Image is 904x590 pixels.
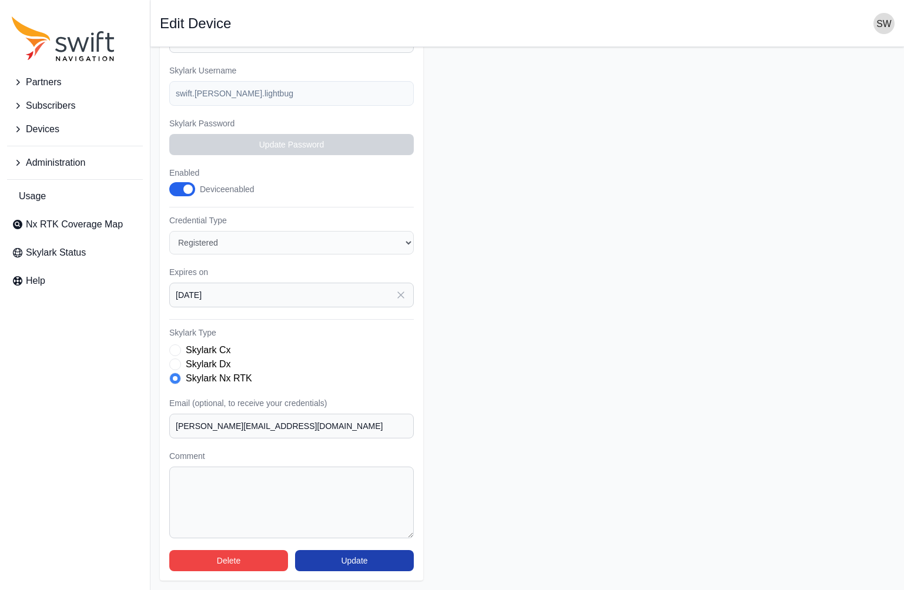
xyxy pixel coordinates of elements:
a: Nx RTK Coverage Map [7,213,143,236]
label: Expires on [169,266,414,278]
a: Skylark Status [7,241,143,264]
span: Nx RTK Coverage Map [26,217,123,232]
label: Comment [169,450,414,462]
h1: Edit Device [160,16,231,31]
img: user photo [873,13,895,34]
a: Usage [7,185,143,208]
button: Subscribers [7,94,143,118]
label: Skylark Type [169,327,414,338]
button: Devices [7,118,143,141]
span: Usage [19,189,46,203]
label: Skylark Dx [186,357,230,371]
label: Email (optional, to receive your credentials) [169,397,414,409]
label: Credential Type [169,214,414,226]
a: Help [7,269,143,293]
label: Skylark Nx RTK [186,371,252,385]
span: Subscribers [26,99,75,113]
div: Skylark Type [169,343,414,385]
button: Administration [7,151,143,175]
input: example-user [169,81,414,106]
button: Partners [7,71,143,94]
button: Update [295,550,414,571]
label: Enabled [169,167,267,179]
button: Delete [169,550,288,571]
input: YYYY-MM-DD [169,283,414,307]
span: Devices [26,122,59,136]
span: Skylark Status [26,246,86,260]
label: Skylark Password [169,118,414,129]
button: Update Password [169,134,414,155]
span: Partners [26,75,61,89]
label: Skylark Username [169,65,414,76]
label: Skylark Cx [186,343,230,357]
span: Administration [26,156,85,170]
div: Device enabled [200,183,255,195]
span: Help [26,274,45,288]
